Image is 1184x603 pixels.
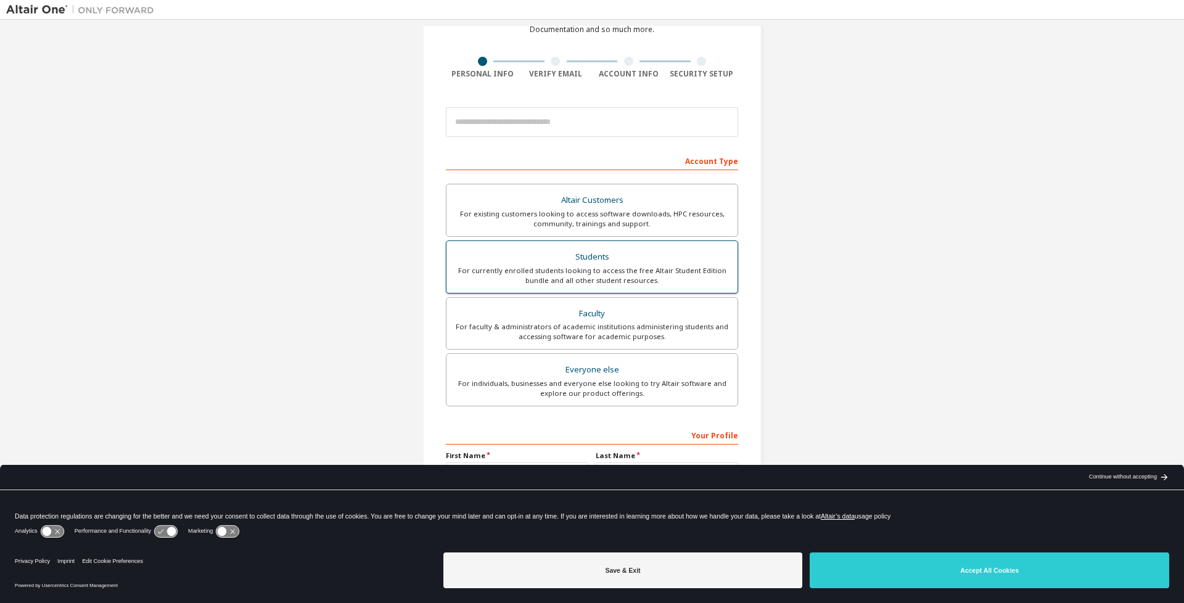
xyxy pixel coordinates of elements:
div: Account Info [592,69,665,79]
div: Account Type [446,150,738,170]
img: Altair One [6,4,160,16]
div: For faculty & administrators of academic institutions administering students and accessing softwa... [454,322,730,342]
div: Your Profile [446,425,738,445]
div: Students [454,248,730,266]
div: Personal Info [446,69,519,79]
div: Faculty [454,305,730,322]
label: First Name [446,451,588,461]
div: For currently enrolled students looking to access the free Altair Student Edition bundle and all ... [454,266,730,285]
div: Verify Email [519,69,593,79]
div: For existing customers looking to access software downloads, HPC resources, community, trainings ... [454,209,730,229]
div: Everyone else [454,361,730,379]
label: Last Name [596,451,738,461]
div: Altair Customers [454,192,730,209]
div: For individuals, businesses and everyone else looking to try Altair software and explore our prod... [454,379,730,398]
div: Security Setup [665,69,739,79]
